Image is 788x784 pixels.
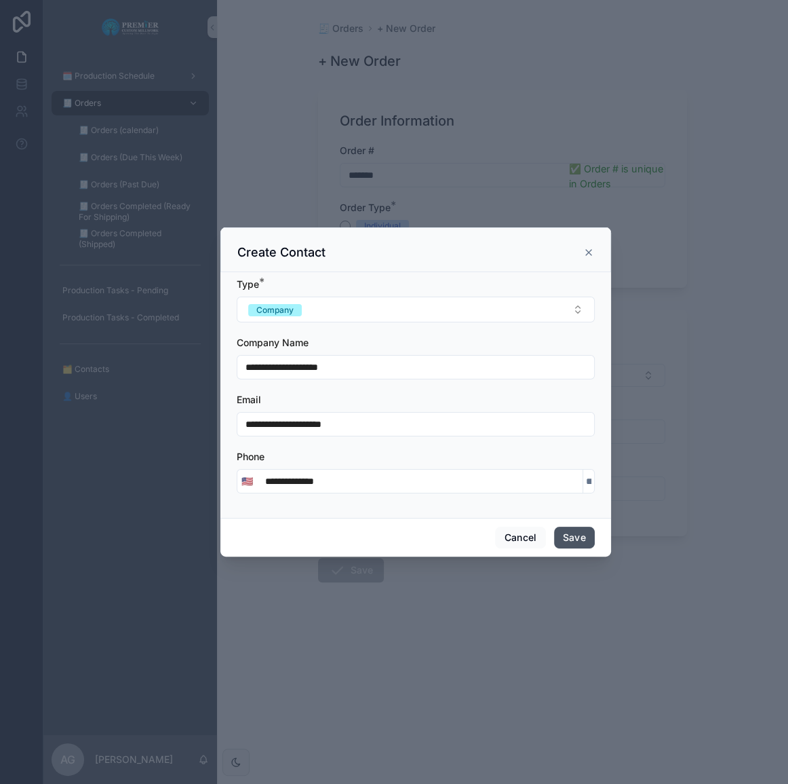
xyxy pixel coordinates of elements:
button: Cancel [495,527,545,548]
button: Save [554,527,595,548]
span: 🇺🇸 [241,474,253,488]
button: Select Button [237,297,595,322]
h3: Create Contact [237,244,326,261]
button: Select Button [237,469,257,493]
span: Email [237,394,261,405]
span: Type [237,278,259,290]
span: Phone [237,451,264,462]
span: Company Name [237,337,309,348]
div: Company [256,304,294,316]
